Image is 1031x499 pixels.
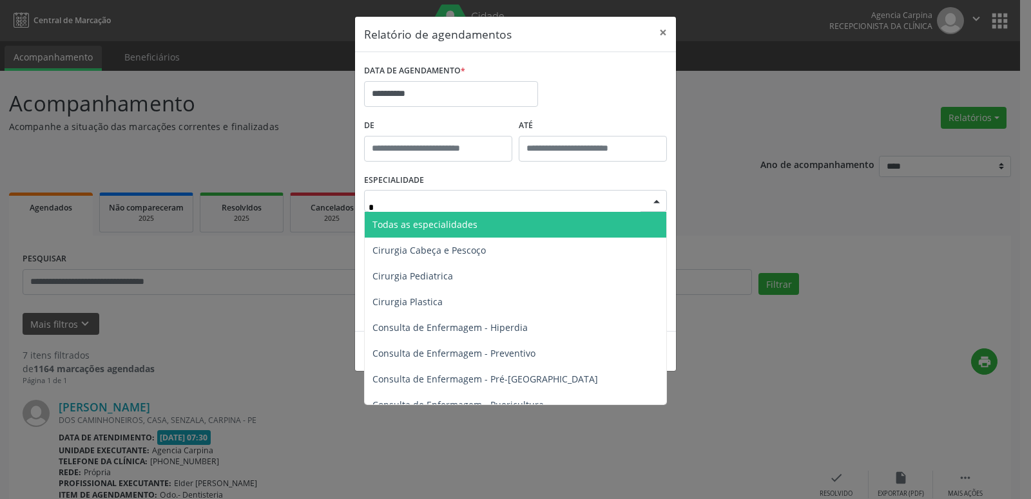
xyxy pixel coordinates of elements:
span: Cirurgia Cabeça e Pescoço [372,244,486,256]
label: De [364,116,512,136]
label: ESPECIALIDADE [364,171,424,191]
span: Cirurgia Pediatrica [372,270,453,282]
span: Consulta de Enfermagem - Pré-[GEOGRAPHIC_DATA] [372,373,598,385]
span: Cirurgia Plastica [372,296,443,308]
span: Consulta de Enfermagem - Puericultura [372,399,544,411]
label: DATA DE AGENDAMENTO [364,61,465,81]
span: Consulta de Enfermagem - Hiperdia [372,321,528,334]
button: Close [650,17,676,48]
label: ATÉ [519,116,667,136]
span: Consulta de Enfermagem - Preventivo [372,347,535,359]
h5: Relatório de agendamentos [364,26,512,42]
span: Todas as especialidades [372,218,477,231]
